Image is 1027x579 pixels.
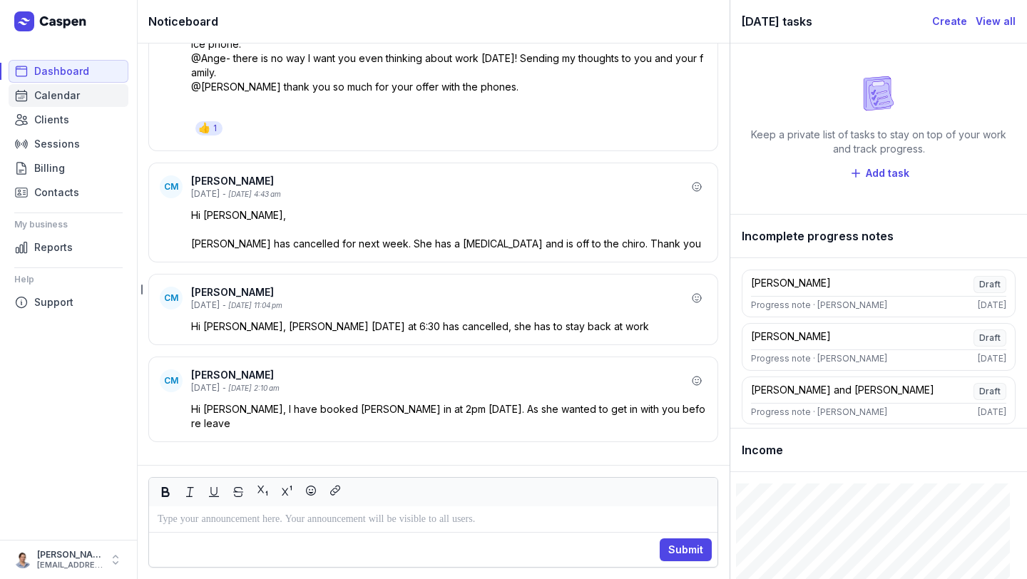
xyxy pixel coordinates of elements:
span: Draft [974,383,1006,400]
p: @Ange- there is no way I want you even thinking about work [DATE]! Sending my thoughts to you and... [191,51,707,80]
p: Hi [PERSON_NAME], I have booked [PERSON_NAME] in at 2pm [DATE]. As she wanted to get in with you ... [191,402,707,431]
a: View all [976,13,1016,30]
span: Calendar [34,87,80,104]
div: Help [14,268,123,291]
div: [PERSON_NAME] [751,276,831,293]
div: [PERSON_NAME] [191,174,687,188]
button: Submit [660,538,712,561]
span: Add task [866,165,909,182]
div: [DATE] [978,406,1006,418]
div: [DATE] [191,382,220,394]
span: Draft [974,329,1006,347]
div: [DATE] tasks [742,11,932,31]
a: [PERSON_NAME] and [PERSON_NAME]DraftProgress note · [PERSON_NAME][DATE] [742,376,1016,424]
span: Clients [34,111,69,128]
div: - [DATE] 2:10 am [223,383,280,394]
div: [DATE] [191,188,220,200]
span: Support [34,294,73,311]
div: My business [14,213,123,236]
div: Income [730,429,1027,472]
span: Reports [34,239,73,256]
div: - [DATE] 11:04 pm [223,300,282,311]
div: [PERSON_NAME] and [PERSON_NAME] [751,383,934,400]
div: - [DATE] 4:43 am [223,189,281,200]
span: Sessions [34,135,80,153]
div: Progress note · [PERSON_NAME] [751,299,887,311]
span: Draft [974,276,1006,293]
div: Progress note · [PERSON_NAME] [751,353,887,364]
div: Progress note · [PERSON_NAME] [751,406,887,418]
p: Hi [PERSON_NAME], [PERSON_NAME] [DATE] at 6:30 has cancelled, she has to stay back at work [191,319,707,334]
div: [PERSON_NAME] [191,285,687,299]
div: [PERSON_NAME] [37,549,103,560]
div: 👍 [198,121,210,135]
div: [DATE] [978,299,1006,311]
p: @[PERSON_NAME] thank you so much for your offer with the phones. [191,80,707,94]
div: [EMAIL_ADDRESS][DOMAIN_NAME] [37,560,103,570]
span: Submit [668,541,703,558]
a: [PERSON_NAME]DraftProgress note · [PERSON_NAME][DATE] [742,323,1016,371]
div: [PERSON_NAME] [191,368,687,382]
span: CM [164,181,178,193]
div: Keep a private list of tasks to stay on top of your work and track progress. [742,128,1016,156]
p: Hi [PERSON_NAME], [191,208,707,222]
div: [DATE] [191,299,220,311]
span: CM [164,375,178,386]
span: Billing [34,160,65,177]
div: [DATE] [978,353,1006,364]
p: [PERSON_NAME] has cancelled for next week. She has a [MEDICAL_DATA] and is off to the chiro. Than... [191,237,707,251]
div: Incomplete progress notes [730,215,1027,258]
img: User profile image [14,551,31,568]
span: CM [164,292,178,304]
a: Create [932,13,967,30]
span: Dashboard [34,63,89,80]
div: 1 [213,123,217,134]
span: Contacts [34,184,79,201]
a: [PERSON_NAME]DraftProgress note · [PERSON_NAME][DATE] [742,270,1016,317]
div: [PERSON_NAME] [751,329,831,347]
